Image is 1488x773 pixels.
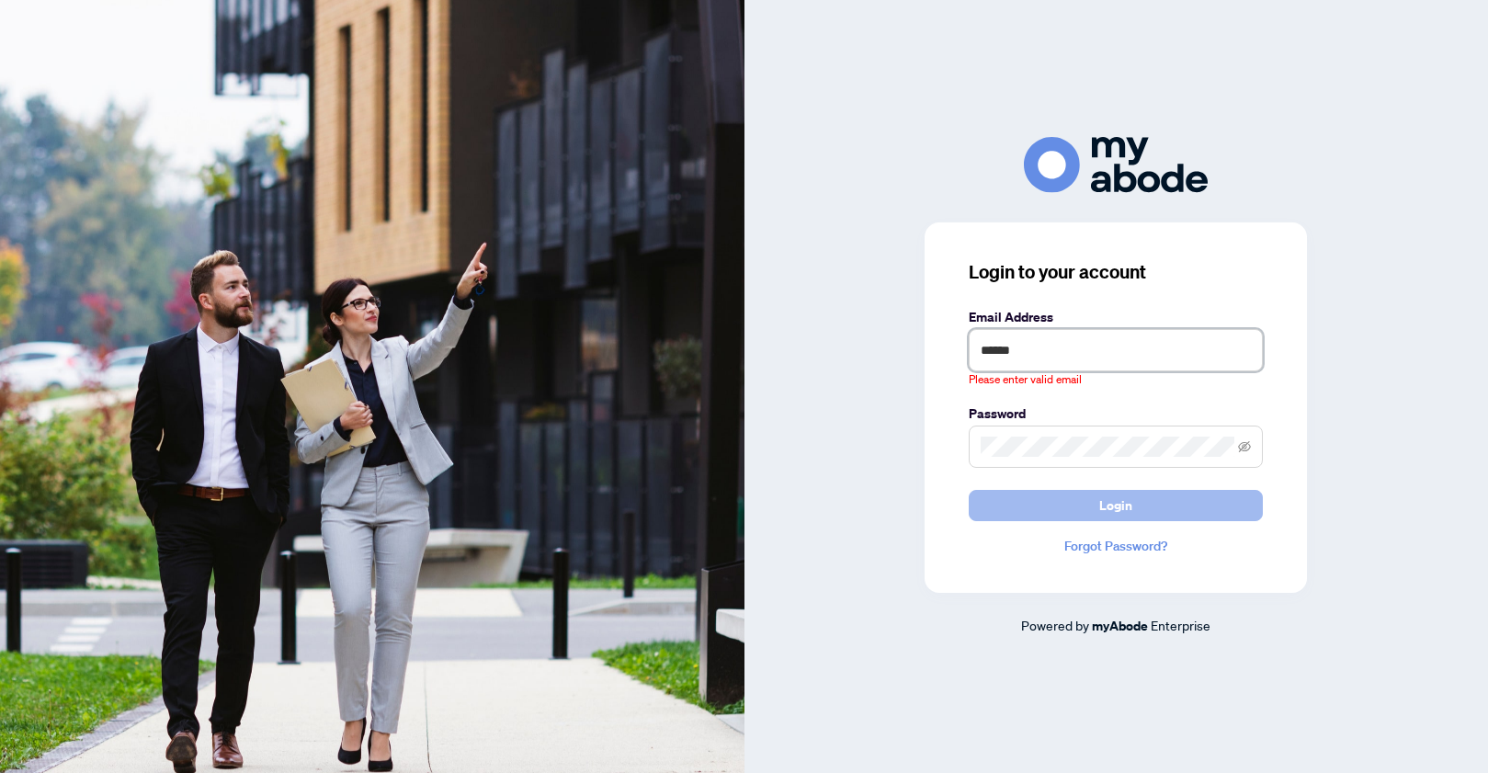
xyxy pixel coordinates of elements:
span: eye-invisible [1238,440,1251,453]
span: Login [1099,491,1132,520]
h3: Login to your account [969,259,1263,285]
a: Forgot Password? [969,536,1263,556]
span: Powered by [1021,617,1089,633]
span: Enterprise [1151,617,1210,633]
a: myAbode [1092,616,1148,636]
label: Email Address [969,307,1263,327]
button: Login [969,490,1263,521]
label: Password [969,404,1263,424]
span: Please enter valid email [969,371,1082,389]
img: ma-logo [1024,137,1208,193]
